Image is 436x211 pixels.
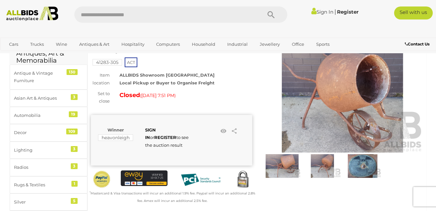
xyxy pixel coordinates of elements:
img: Vintage Metal Cement Mixer [262,49,423,153]
a: Industrial [223,39,252,50]
a: Office [288,39,308,50]
a: Automobilia 19 [10,107,87,124]
a: Hospitality [117,39,149,50]
a: Radios 3 [10,159,87,176]
a: Register [337,9,358,15]
a: Lighting 3 [10,142,87,159]
strong: ALLBIDS Showroom [GEOGRAPHIC_DATA] [119,72,215,78]
span: or to see the auction result [145,127,189,148]
a: SIGN IN [145,127,156,140]
strong: Closed [119,92,140,99]
div: Item location [86,71,115,87]
a: Sell with us [394,6,433,19]
a: Antique & Vintage Furniture 130 [10,65,87,90]
div: 3 [71,146,78,152]
img: Secured by Rapid SSL [234,170,252,189]
div: 5 [71,198,78,204]
a: Contact Us [405,41,431,48]
a: Asian Art & Antiques 3 [10,90,87,107]
a: Cars [5,39,22,50]
mark: 41283-305 [93,59,122,66]
b: Contact Us [405,42,430,46]
a: Rugs & Textiles 1 [10,176,87,193]
a: 41283-305 [93,60,122,65]
a: Decor 109 [10,124,87,141]
a: Sign In [311,9,333,15]
b: Winner [107,127,124,132]
div: Asian Art & Antiques [14,94,68,102]
div: Decor [14,129,68,136]
img: PCI DSS compliant [177,170,224,189]
a: Antiques & Art [75,39,114,50]
div: 3 [71,94,78,100]
a: [GEOGRAPHIC_DATA] [5,50,59,60]
h2: Antiques, Art & Memorabilia [16,50,81,64]
a: Household [188,39,219,50]
a: Sports [312,39,334,50]
span: ACT [125,57,137,67]
div: Antique & Vintage Furniture [14,69,68,85]
span: ( ) [140,93,176,98]
a: Jewellery [255,39,284,50]
img: Official PayPal Seal [93,170,111,188]
span: | [334,8,336,15]
img: Vintage Metal Cement Mixer [304,154,341,178]
h1: Vintage Metal Cement Mixer [94,45,251,54]
img: eWAY Payment Gateway [121,170,168,186]
div: Set to close [86,90,115,105]
a: Silver 5 [10,193,87,211]
span: [DATE] 7:51 PM [141,93,174,98]
div: 3 [71,163,78,169]
div: Lighting [14,146,68,154]
mark: heavonleigh [98,134,133,141]
li: Watch this item [218,126,228,136]
a: Trucks [26,39,48,50]
div: 109 [66,129,78,134]
img: Vintage Metal Cement Mixer [264,154,301,178]
div: Radios [14,164,68,171]
div: 130 [67,69,78,75]
div: Silver [14,198,68,206]
strong: Local Pickup or Buyer to Organise Freight [119,80,215,85]
a: Wine [52,39,71,50]
div: 19 [69,111,78,117]
div: 1 [71,181,78,187]
a: Computers [152,39,184,50]
small: Mastercard & Visa transactions will incur an additional 1.9% fee. Paypal will incur an additional... [90,191,255,203]
a: REGISTER [154,135,176,140]
div: Rugs & Textiles [14,181,68,189]
img: Vintage Metal Cement Mixer [344,154,381,178]
button: Search [255,6,287,23]
div: Automobilia [14,112,68,119]
img: Allbids.com.au [3,6,61,21]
